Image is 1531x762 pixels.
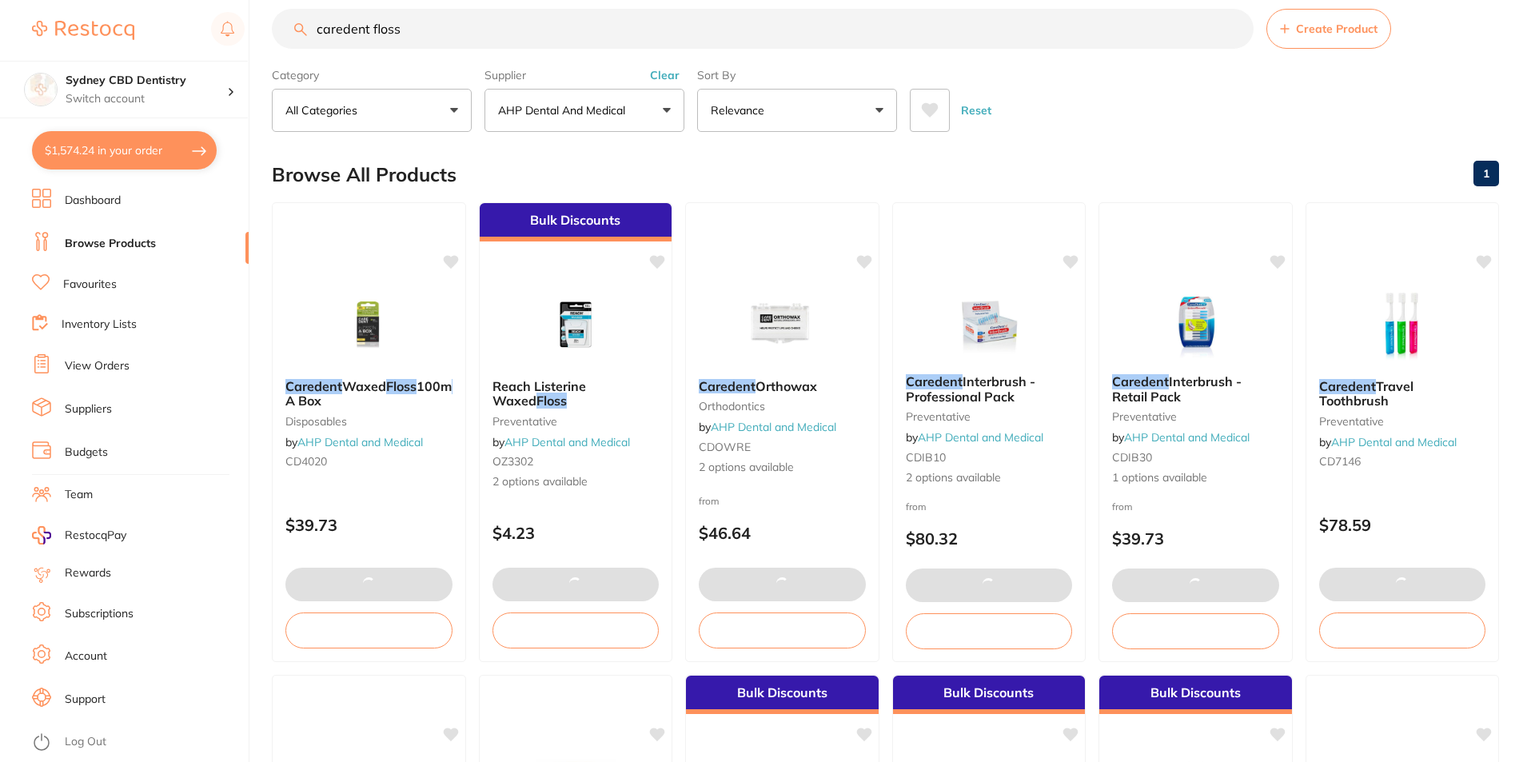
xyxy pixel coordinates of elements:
span: 1 options available [1112,470,1279,486]
a: Budgets [65,445,108,461]
em: Caredent [1319,378,1376,394]
a: 1 [1473,158,1499,190]
a: Restocq Logo [32,12,134,49]
h2: Browse All Products [272,164,457,186]
img: Caredent Travel Toothbrush [1350,286,1454,366]
b: Caredent Travel Toothbrush [1319,379,1486,409]
p: $39.73 [285,516,453,534]
span: CD4020 [285,454,327,469]
span: from [906,501,927,513]
span: CDIB10 [906,450,946,465]
span: from [699,495,720,507]
span: 2 options available [906,470,1073,486]
small: preventative [1112,410,1279,423]
small: preventative [906,410,1073,423]
em: Caredent [699,378,756,394]
a: Suppliers [65,401,112,417]
a: AHP Dental and Medical [504,435,630,449]
img: Sydney CBD Dentistry [25,74,57,106]
span: Create Product [1296,22,1378,35]
p: Switch account [66,91,227,107]
span: Reach Listerine Waxed [492,378,586,409]
button: Create Product [1266,9,1391,49]
a: Support [65,692,106,708]
a: Inventory Lists [62,317,137,333]
span: Interbrush - Professional Pack [906,373,1035,404]
img: Caredent Orthowax [730,286,834,366]
span: by [699,420,836,434]
a: AHP Dental and Medical [1124,430,1250,445]
a: Dashboard [65,193,121,209]
a: Rewards [65,565,111,581]
small: orthodontics [699,400,866,413]
b: Caredent Orthowax [699,379,866,393]
img: RestocqPay [32,526,51,545]
img: Caredent Interbrush - Retail Pack [1143,281,1247,361]
a: Favourites [63,277,117,293]
div: Bulk Discounts [480,203,672,241]
img: Restocq Logo [32,21,134,40]
em: Floss [452,378,482,394]
p: All Categories [285,102,364,118]
p: $39.73 [1112,529,1279,548]
label: Category [272,68,472,82]
a: AHP Dental and Medical [918,430,1043,445]
b: Caredent Interbrush - Professional Pack [906,374,1073,404]
em: Caredent [285,378,342,394]
b: Caredent Interbrush - Retail Pack [1112,374,1279,404]
span: CD7146 [1319,454,1361,469]
em: Caredent [906,373,963,389]
a: RestocqPay [32,526,126,545]
img: Caredent Waxed Floss 100m Floss In A Box [317,286,421,366]
span: CDIB30 [1112,450,1152,465]
span: from [1112,501,1133,513]
span: by [1112,430,1250,445]
h4: Sydney CBD Dentistry [66,73,227,89]
img: Reach Listerine Waxed Floss [524,286,628,366]
em: Caredent [1112,373,1169,389]
button: Reset [956,89,996,132]
img: Caredent Interbrush - Professional Pack [937,281,1041,361]
a: Subscriptions [65,606,134,622]
a: View Orders [65,358,130,374]
a: AHP Dental and Medical [711,420,836,434]
a: AHP Dental and Medical [1331,435,1457,449]
div: Bulk Discounts [893,676,1086,714]
span: by [1319,435,1457,449]
small: preventative [1319,415,1486,428]
p: Relevance [711,102,771,118]
a: Account [65,648,107,664]
span: OZ3302 [492,454,533,469]
p: AHP Dental and Medical [498,102,632,118]
p: $46.64 [699,524,866,542]
span: 2 options available [492,474,660,490]
span: In A Box [285,378,494,409]
button: Log Out [32,730,244,756]
span: Travel Toothbrush [1319,378,1413,409]
label: Sort By [697,68,897,82]
span: Waxed [342,378,386,394]
a: Team [65,487,93,503]
span: Interbrush - Retail Pack [1112,373,1242,404]
a: Log Out [65,734,106,750]
button: $1,574.24 in your order [32,131,217,170]
span: RestocqPay [65,528,126,544]
a: AHP Dental and Medical [297,435,423,449]
p: $78.59 [1319,516,1486,534]
span: by [285,435,423,449]
span: by [492,435,630,449]
div: Bulk Discounts [686,676,879,714]
button: Relevance [697,89,897,132]
small: disposables [285,415,453,428]
b: Reach Listerine Waxed Floss [492,379,660,409]
em: Floss [386,378,417,394]
span: by [906,430,1043,445]
button: Clear [645,68,684,82]
span: Orthowax [756,378,817,394]
span: 100m [417,378,452,394]
button: All Categories [272,89,472,132]
button: AHP Dental and Medical [484,89,684,132]
p: $80.32 [906,529,1073,548]
b: Caredent Waxed Floss 100m Floss In A Box [285,379,453,409]
a: Browse Products [65,236,156,252]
